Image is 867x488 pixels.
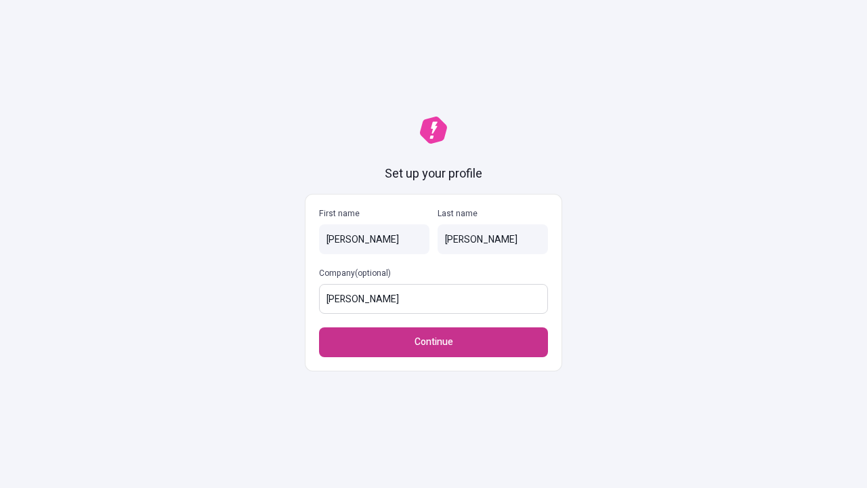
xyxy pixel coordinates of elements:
button: Continue [319,327,548,357]
input: First name [319,224,429,254]
input: Last name [438,224,548,254]
h1: Set up your profile [385,165,482,183]
input: Company(optional) [319,284,548,314]
p: First name [319,208,429,219]
p: Company [319,268,548,279]
p: Last name [438,208,548,219]
span: Continue [415,335,453,350]
span: (optional) [355,267,391,279]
